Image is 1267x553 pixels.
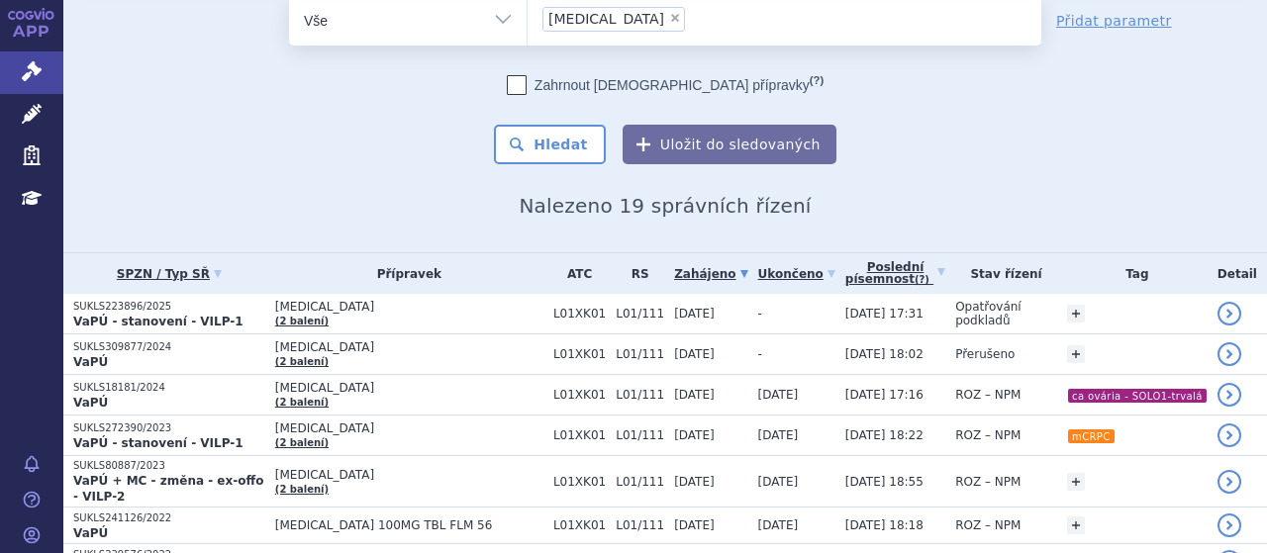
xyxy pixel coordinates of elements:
[955,475,1021,489] span: ROZ – NPM
[758,475,799,489] span: [DATE]
[845,475,924,489] span: [DATE] 18:55
[616,347,664,361] span: L01/111
[73,421,265,435] p: SUKLS272390/2023
[543,253,606,294] th: ATC
[553,307,606,321] span: L01XK01
[553,428,606,442] span: L01XK01
[494,125,606,164] button: Hledat
[758,307,762,321] span: -
[845,518,924,532] span: [DATE] 18:18
[1218,383,1241,407] a: detail
[758,518,799,532] span: [DATE]
[758,388,799,402] span: [DATE]
[73,315,244,328] strong: VaPÚ - stanovení - VILP-1
[758,260,835,288] a: Ukončeno
[1067,473,1085,491] a: +
[674,307,715,321] span: [DATE]
[669,12,681,24] span: ×
[73,526,108,540] strong: VaPÚ
[845,347,924,361] span: [DATE] 18:02
[73,511,265,525] p: SUKLS241126/2022
[758,347,762,361] span: -
[275,356,329,367] a: (2 balení)
[73,436,244,450] strong: VaPÚ - stanovení - VILP-1
[616,475,664,489] span: L01/111
[674,428,715,442] span: [DATE]
[275,468,543,482] span: [MEDICAL_DATA]
[955,388,1021,402] span: ROZ – NPM
[674,518,715,532] span: [DATE]
[265,253,543,294] th: Přípravek
[73,459,265,473] p: SUKLS80887/2023
[1068,429,1115,443] i: mCRPC
[616,518,664,532] span: L01/111
[73,340,265,354] p: SUKLS309877/2024
[616,307,664,321] span: L01/111
[275,518,543,532] span: [MEDICAL_DATA] 100MG TBL FLM 56
[548,12,664,26] span: [MEDICAL_DATA]
[73,396,108,410] strong: VaPÚ
[275,397,329,408] a: (2 balení)
[1057,253,1208,294] th: Tag
[275,316,329,326] a: (2 balení)
[845,428,924,442] span: [DATE] 18:22
[845,307,924,321] span: [DATE] 17:31
[845,388,924,402] span: [DATE] 17:16
[553,475,606,489] span: L01XK01
[1218,513,1241,537] a: detail
[945,253,1057,294] th: Stav řízení
[955,428,1021,442] span: ROZ – NPM
[1068,389,1207,403] i: ca ovária - SOLO1-trvalá
[275,381,543,395] span: [MEDICAL_DATA]
[674,475,715,489] span: [DATE]
[73,474,263,504] strong: VaPÚ + MC - změna - ex-offo - VILP-2
[73,381,265,395] p: SUKLS18181/2024
[1208,253,1267,294] th: Detail
[507,75,824,95] label: Zahrnout [DEMOGRAPHIC_DATA] přípravky
[623,125,836,164] button: Uložit do sledovaných
[73,300,265,314] p: SUKLS223896/2025
[606,253,664,294] th: RS
[955,347,1015,361] span: Přerušeno
[1218,423,1241,447] a: detail
[616,428,664,442] span: L01/111
[674,260,747,288] a: Zahájeno
[955,518,1021,532] span: ROZ – NPM
[691,6,702,31] input: [MEDICAL_DATA]
[845,253,945,294] a: Poslednípísemnost(?)
[1218,342,1241,366] a: detail
[810,74,824,87] abbr: (?)
[73,260,265,288] a: SPZN / Typ SŘ
[955,300,1022,327] span: Opatřování podkladů
[674,347,715,361] span: [DATE]
[1218,302,1241,325] a: detail
[616,388,664,402] span: L01/111
[275,300,543,314] span: [MEDICAL_DATA]
[275,340,543,354] span: [MEDICAL_DATA]
[553,518,606,532] span: L01XK01
[1056,11,1172,31] a: Přidat parametr
[275,484,329,495] a: (2 balení)
[1067,305,1085,323] a: +
[519,194,811,218] span: Nalezeno 19 správních řízení
[1067,345,1085,363] a: +
[73,355,108,369] strong: VaPÚ
[915,274,929,286] abbr: (?)
[674,388,715,402] span: [DATE]
[1067,516,1085,534] a: +
[275,421,543,435] span: [MEDICAL_DATA]
[275,437,329,448] a: (2 balení)
[1218,470,1241,494] a: detail
[553,388,606,402] span: L01XK01
[758,428,799,442] span: [DATE]
[553,347,606,361] span: L01XK01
